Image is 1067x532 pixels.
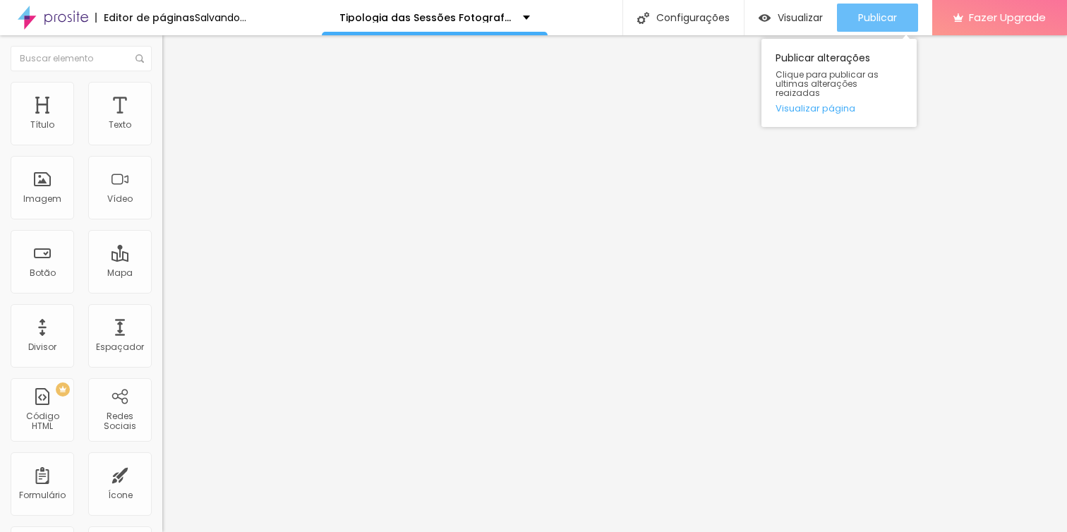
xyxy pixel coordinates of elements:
[30,120,54,130] div: Título
[92,411,147,432] div: Redes Sociais
[95,13,195,23] div: Editor de páginas
[339,13,512,23] p: Tipologia das Sessões Fotograficas
[96,342,144,352] div: Espaçador
[778,12,823,23] span: Visualizar
[28,342,56,352] div: Divisor
[107,194,133,204] div: Vídeo
[14,411,70,432] div: Código HTML
[776,70,903,98] span: Clique para publicar as ultimas alterações reaizadas
[135,54,144,63] img: Icone
[162,35,1067,532] iframe: Editor
[23,194,61,204] div: Imagem
[759,12,771,24] img: view-1.svg
[107,268,133,278] div: Mapa
[19,490,66,500] div: Formulário
[637,12,649,24] img: Icone
[108,490,133,500] div: Ícone
[776,104,903,113] a: Visualizar página
[109,120,131,130] div: Texto
[195,13,246,23] div: Salvando...
[837,4,918,32] button: Publicar
[745,4,837,32] button: Visualizar
[30,268,56,278] div: Botão
[11,46,152,71] input: Buscar elemento
[969,11,1046,23] span: Fazer Upgrade
[858,12,897,23] span: Publicar
[761,39,917,127] div: Publicar alterações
